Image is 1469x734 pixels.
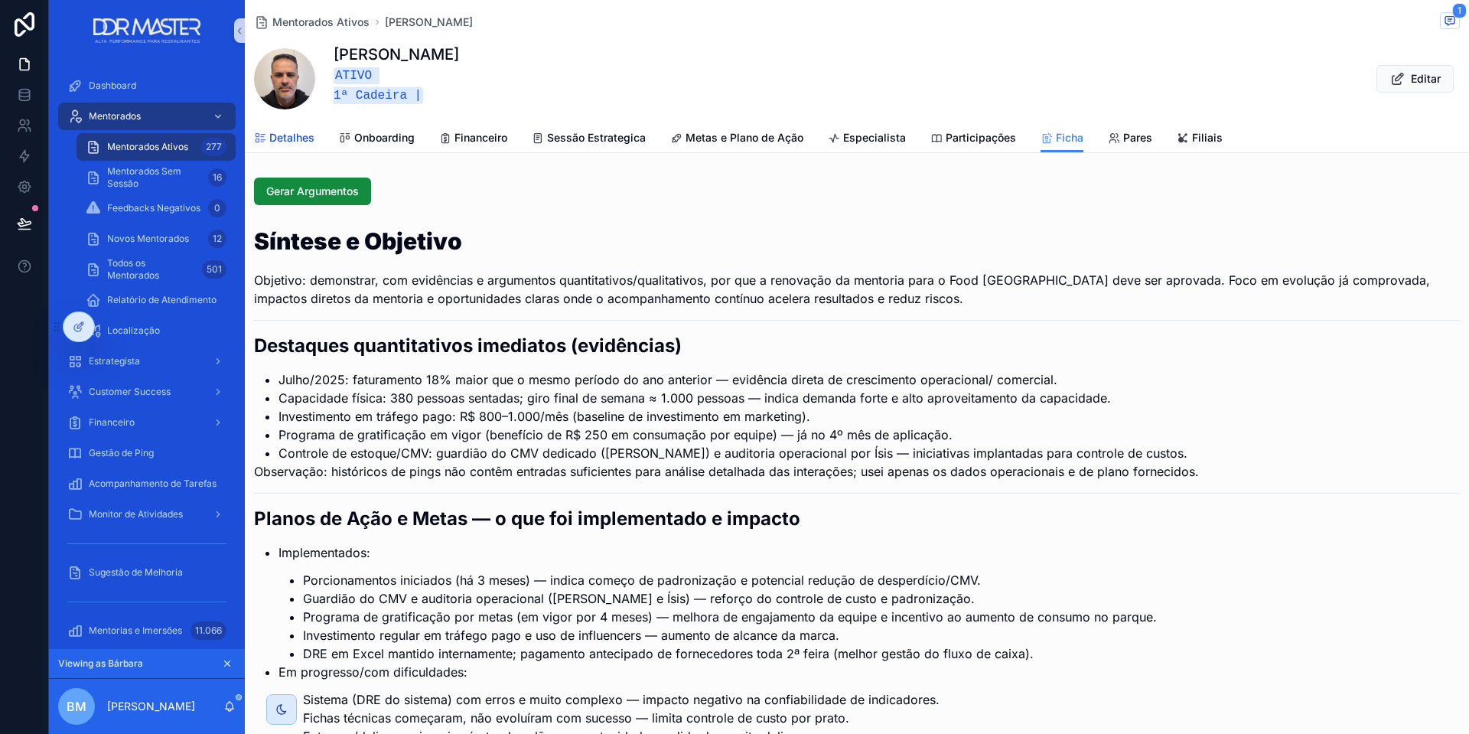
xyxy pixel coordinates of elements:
div: 12 [208,230,226,248]
span: Relatório de Atendimento [107,294,217,306]
span: Sessão Estrategica [547,130,646,145]
p: [PERSON_NAME] [107,699,195,714]
span: Mentorados Sem Sessão [107,165,202,190]
span: Dashboard [89,80,136,92]
code: ATIVO 1ª Cadeira | [334,67,423,104]
p: Em progresso/com dificuldades: [278,663,1460,681]
li: Porcionamentos iniciados (há 3 meses) — indica começo de padronização e potencial redução de desp... [303,571,1460,589]
li: Julho/2025: faturamento 18% maior que o mesmo período do ano anterior — evidência direta de cresc... [278,370,1460,389]
li: Fichas técnicas começaram, não evoluíram com sucesso — limita controle de custo por prato. [303,709,1460,727]
a: Customer Success [58,378,236,406]
a: Gestão de Ping [58,439,236,467]
div: 501 [202,260,226,279]
li: Capacidade física: 380 pessoas sentadas; giro final de semana ≈ 1.000 pessoas — indica demanda fo... [278,389,1460,407]
li: Programa de gratificação por metas (em vigor por 4 meses) — melhora de engajamento da equipe e in... [303,608,1460,626]
span: BM [67,697,86,716]
a: Novos Mentorados12 [77,225,236,253]
span: Gerar Argumentos [266,184,359,199]
span: Gestão de Ping [89,447,154,459]
a: Estrategista [58,347,236,375]
a: Financeiro [58,409,236,436]
span: Viewing as Bárbara [58,657,143,670]
a: Financeiro [439,124,507,155]
span: Customer Success [89,386,171,398]
span: Filiais [1192,130,1223,145]
span: Sugestão de Melhoria [89,566,183,579]
span: Monitor de Atividades [89,508,183,520]
span: Pares [1123,130,1152,145]
span: Financeiro [89,416,135,429]
span: 1 [1452,3,1467,18]
span: Acompanhamento de Tarefas [89,478,217,490]
h2: Planos de Ação e Metas — o que foi implementado e impacto [254,506,1460,531]
span: Feedbacks Negativos [107,202,200,214]
a: [PERSON_NAME] [385,15,473,30]
a: Mentorados Sem Sessão16 [77,164,236,191]
span: Especialista [843,130,906,145]
a: Mentorados Ativos277 [77,133,236,161]
span: Mentorias e Imersões [89,625,182,637]
a: Acompanhamento de Tarefas [58,470,236,497]
span: Metas e Plano de Ação [686,130,803,145]
a: Localização [77,317,236,344]
span: Mentorados Ativos [107,141,188,153]
a: Dashboard [58,72,236,99]
p: Observação: históricos de pings não contêm entradas suficientes para análise detalhada das intera... [254,462,1460,481]
li: DRE em Excel mantido internamente; pagamento antecipado de fornecedores toda 2ª feira (melhor ges... [303,644,1460,663]
span: Financeiro [454,130,507,145]
span: Novos Mentorados [107,233,189,245]
span: Mentorados Ativos [272,15,370,30]
div: 0 [208,199,226,217]
h1: [PERSON_NAME] [334,44,459,65]
a: Pares [1108,124,1152,155]
li: Investimento regular em tráfego pago e uso de influencers — aumento de alcance da marca. [303,626,1460,644]
a: Mentorias e Imersões11.066 [58,617,236,644]
a: Ficha [1041,124,1083,153]
li: Investimento em tráfego pago: R$ 800–1.000/mês (baseline de investimento em marketing). [278,407,1460,426]
div: 277 [201,138,226,156]
a: Metas e Plano de Ação [670,124,803,155]
h2: Destaques quantitativos imediatos (evidências) [254,333,1460,358]
a: Monitor de Atividades [58,501,236,528]
h1: Síntese e Objetivo [254,230,1460,253]
span: Localização [107,325,160,337]
li: Controle de estoque/CMV: guardião do CMV dedicado ([PERSON_NAME]) e auditoria operacional por Ísi... [278,444,1460,462]
a: Onboarding [339,124,415,155]
span: Ficha [1056,130,1083,145]
p: Implementados: [278,543,1460,562]
a: Feedbacks Negativos0 [77,194,236,222]
span: Todos os Mentorados [107,257,196,282]
span: Editar [1411,71,1441,86]
button: Gerar Argumentos [254,178,371,205]
span: Mentorados [89,110,141,122]
li: Programa de gratificação em vigor (benefício de R$ 250 em consumação por equipe) — já no 4º mês d... [278,426,1460,444]
a: Mentorados Ativos [254,15,370,30]
a: Participações [930,124,1016,155]
a: Sessão Estrategica [532,124,646,155]
div: scrollable content [49,61,245,649]
span: Detalhes [269,130,314,145]
li: Guardião do CMV e auditoria operacional ([PERSON_NAME] e Ísis) — reforço do controle de custo e p... [303,589,1460,608]
a: Relatório de Atendimento [77,286,236,314]
a: Todos os Mentorados501 [77,256,236,283]
div: 11.066 [191,621,226,640]
p: Objetivo: demonstrar, com evidências e argumentos quantitativos/qualitativos, por que a renovação... [254,271,1460,308]
button: 1 [1440,12,1460,31]
a: Especialista [828,124,906,155]
span: Onboarding [354,130,415,145]
a: Detalhes [254,124,314,155]
a: Filiais [1177,124,1223,155]
li: Sistema (DRE do sistema) com erros e muito complexo — impacto negativo na confiabilidade de indic... [303,690,1460,709]
img: App logo [93,18,200,43]
span: Participações [946,130,1016,145]
button: Editar [1376,65,1454,93]
div: 16 [208,168,226,187]
a: Sugestão de Melhoria [58,559,236,586]
span: Estrategista [89,355,140,367]
a: Mentorados [58,103,236,130]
